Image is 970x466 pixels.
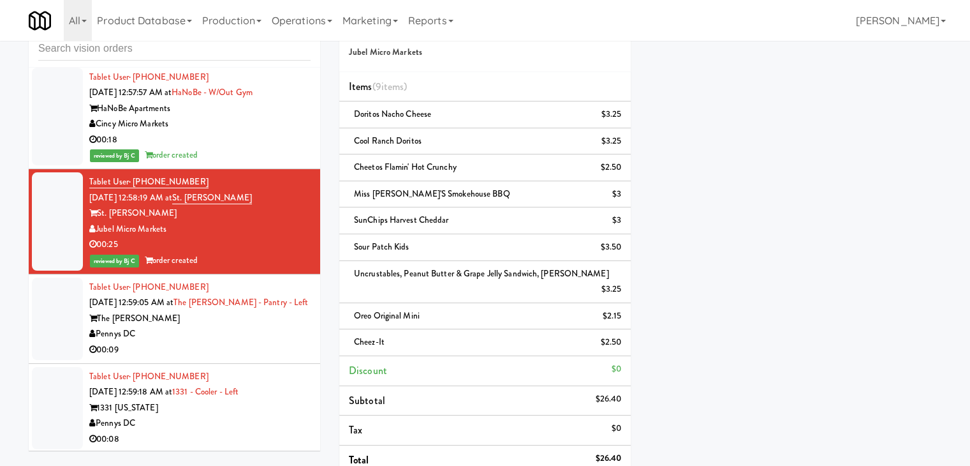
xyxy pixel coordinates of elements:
div: $26.40 [595,391,621,407]
a: Tablet User· [PHONE_NUMBER] [89,176,209,188]
span: Sour Patch Kids [354,241,409,253]
li: Tablet User· [PHONE_NUMBER][DATE] 12:59:05 AM atThe [PERSON_NAME] - Pantry - LeftThe [PERSON_NAME... [29,274,320,364]
span: Tax [349,423,362,437]
div: $3 [612,213,621,229]
a: 1331 - Cooler - Left [172,386,239,398]
img: Micromart [29,10,51,32]
a: HaNoBe - w/out Gym [172,86,253,98]
li: Tablet User· [PHONE_NUMBER][DATE] 12:57:57 AM atHaNoBe - w/out GymHaNoBe ApartmentsCincy Micro Ma... [29,64,320,170]
div: 00:25 [89,237,311,253]
div: $3.25 [601,133,622,149]
span: · [PHONE_NUMBER] [129,71,209,83]
div: St. [PERSON_NAME] [89,206,311,222]
span: Cool Ranch Doritos [354,135,422,147]
span: Miss [PERSON_NAME]'s Smokehouse BBQ [354,188,510,200]
div: 1331 [US_STATE] [89,400,311,416]
span: reviewed by Bj C [90,149,139,162]
span: Oreo Original Mini [354,310,420,322]
li: Tablet User· [PHONE_NUMBER][DATE] 12:59:18 AM at1331 - Cooler - Left1331 [US_STATE]Pennys DC00:08 [29,364,320,453]
span: [DATE] 12:59:18 AM at [89,386,172,398]
span: Cheez-It [354,336,385,348]
a: Tablet User· [PHONE_NUMBER] [89,71,209,83]
div: $2.50 [601,160,622,176]
div: $2.15 [603,308,622,324]
div: 00:18 [89,132,311,148]
span: order created [145,149,198,161]
span: Discount [349,363,387,378]
span: Items [349,79,407,94]
div: The [PERSON_NAME] [89,311,311,327]
div: Cincy Micro Markets [89,116,311,132]
span: · [PHONE_NUMBER] [129,176,209,188]
div: $3 [612,186,621,202]
h5: Jubel Micro Markets [349,48,621,57]
ng-pluralize: items [381,79,404,94]
div: $3.25 [601,282,622,297]
a: Tablet User· [PHONE_NUMBER] [89,370,209,382]
div: Pennys DC [89,416,311,432]
span: Doritos Nacho Cheese [354,108,431,120]
div: HaNoBe Apartments [89,101,311,117]
span: reviewed by Bj C [90,255,139,267]
span: · [PHONE_NUMBER] [129,281,209,293]
div: Jubel Micro Markets [89,222,311,237]
span: SunChips Harvest Cheddar [354,214,448,226]
div: $3.50 [601,239,622,255]
span: [DATE] 12:58:19 AM at [89,192,172,204]
a: The [PERSON_NAME] - Pantry - Left [173,296,308,308]
span: [DATE] 12:59:05 AM at [89,296,173,308]
span: (9 ) [372,79,408,94]
input: Search vision orders [38,37,311,61]
span: Uncrustables, Peanut Butter & Grape Jelly Sandwich, [PERSON_NAME] [354,267,609,280]
a: St. [PERSON_NAME] [172,192,252,204]
div: $0 [612,361,621,377]
span: [DATE] 12:57:57 AM at [89,86,172,98]
div: 00:09 [89,342,311,358]
a: Tablet User· [PHONE_NUMBER] [89,281,209,293]
div: 00:08 [89,432,311,447]
div: $3.25 [601,107,622,123]
li: Tablet User· [PHONE_NUMBER][DATE] 12:58:19 AM atSt. [PERSON_NAME]St. [PERSON_NAME]Jubel Micro Mar... [29,169,320,274]
span: Cheetos Flamin' Hot Crunchy [354,161,457,173]
div: $0 [612,421,621,437]
div: $2.50 [601,334,622,350]
span: Subtotal [349,393,385,408]
span: order created [145,254,198,266]
div: Pennys DC [89,326,311,342]
span: · [PHONE_NUMBER] [129,370,209,382]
